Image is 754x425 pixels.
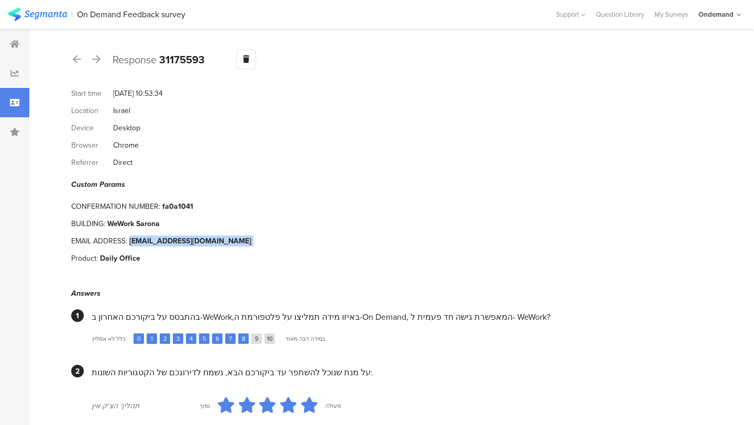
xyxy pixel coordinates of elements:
[71,8,73,20] div: |
[71,88,113,99] div: Start time
[92,311,704,323] div: בהתבסס על ביקורכם האחרון ב-WeWork,באיזו מידה תמליצו על פלטפורמת ה-On Demand, המאפשרת גישה חד פעמי...
[71,179,704,190] div: Custom Params
[160,333,170,344] div: 2
[92,334,126,343] div: כלל לא אמליץ
[71,201,162,212] div: CONFERMATION NUMBER:
[238,333,249,344] div: 8
[199,333,209,344] div: 5
[113,122,140,133] div: Desktop
[71,309,84,322] div: 1
[71,218,107,229] div: BUILDING:
[113,157,132,168] div: Direct
[162,201,193,212] div: fa0a1041
[147,333,157,344] div: 1
[92,400,199,411] div: תהליך הצ'ק אין
[71,253,100,264] div: Product:
[212,333,223,344] div: 6
[159,52,205,68] b: 31175593
[325,401,341,410] div: מעולה
[186,333,196,344] div: 4
[71,157,113,168] div: Referrer
[173,333,183,344] div: 3
[129,236,251,247] div: [EMAIL_ADDRESS][DOMAIN_NAME]
[113,52,157,68] span: Response
[225,333,236,344] div: 7
[77,9,185,19] div: On Demand Feedback survey
[113,140,139,151] div: Chrome
[71,288,704,299] div: Answers
[264,333,275,344] div: 10
[71,365,84,377] div: 2
[134,333,144,344] div: 0
[199,401,210,410] div: נמוך
[71,140,113,151] div: Browser
[100,253,140,264] div: Daily Office
[92,366,704,378] div: על מנת שנוכל להשתפר עד ביקורכם הבא, נשמח לדירוגכם של הקטגוריות השונות:
[251,333,262,344] div: 9
[71,105,113,116] div: Location
[591,9,649,19] a: Question Library
[556,6,585,23] div: Support
[285,334,325,343] div: במידה רבה מאוד
[71,122,113,133] div: Device
[649,9,693,19] a: My Surveys
[8,8,67,21] img: segmanta logo
[71,236,129,247] div: EMAIL ADDRESS:
[107,218,160,229] div: WeWork Sarona
[113,88,163,99] div: [DATE] 10:53:34
[698,9,734,19] div: Ondemand
[113,105,130,116] div: Israel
